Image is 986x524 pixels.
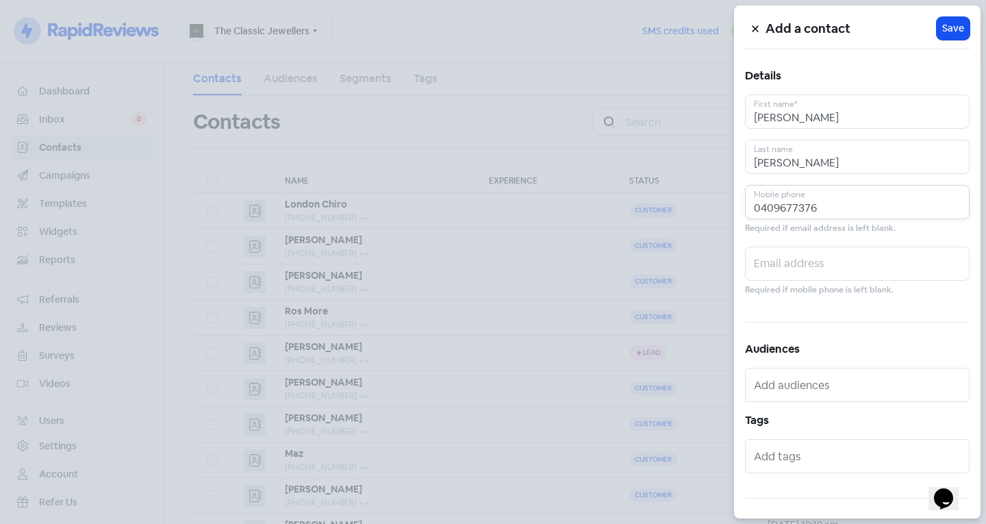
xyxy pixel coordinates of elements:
[754,445,963,467] input: Add tags
[745,284,894,297] small: Required if mobile phone is left blank.
[937,17,970,40] button: Save
[754,374,963,396] input: Add audiences
[745,222,896,235] small: Required if email address is left blank.
[745,95,970,129] input: First name
[745,140,970,174] input: Last name
[745,247,970,281] input: Email address
[745,185,970,219] input: Mobile phone
[942,21,964,36] span: Save
[745,66,970,86] h5: Details
[928,469,972,510] iframe: chat widget
[766,18,937,39] h5: Add a contact
[745,339,970,360] h5: Audiences
[745,410,970,431] h5: Tags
